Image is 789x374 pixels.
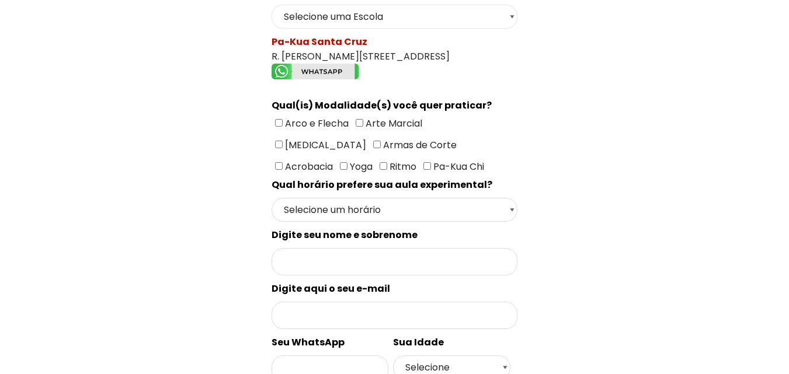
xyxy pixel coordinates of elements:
[272,35,367,48] spam: Pa-Kua Santa Cruz
[423,162,431,170] input: Pa-Kua Chi
[340,162,347,170] input: Yoga
[381,138,457,152] span: Armas de Corte
[431,160,484,173] span: Pa-Kua Chi
[363,117,422,130] span: Arte Marcial
[393,335,444,349] spam: Sua Idade
[272,178,492,191] spam: Qual horário prefere sua aula experimental?
[373,141,381,148] input: Armas de Corte
[283,138,366,152] span: [MEDICAL_DATA]
[283,117,349,130] span: Arco e Flecha
[272,99,492,112] spam: Qual(is) Modalidade(s) você quer praticar?
[272,64,359,79] img: whatsapp
[275,162,283,170] input: Acrobacia
[347,160,373,173] span: Yoga
[275,119,283,127] input: Arco e Flecha
[380,162,387,170] input: Ritmo
[275,141,283,148] input: [MEDICAL_DATA]
[272,34,518,83] div: R. [PERSON_NAME][STREET_ADDRESS]
[272,228,418,242] spam: Digite seu nome e sobrenome
[387,160,416,173] span: Ritmo
[356,119,363,127] input: Arte Marcial
[283,160,333,173] span: Acrobacia
[272,335,345,349] spam: Seu WhatsApp
[272,282,390,295] spam: Digite aqui o seu e-mail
